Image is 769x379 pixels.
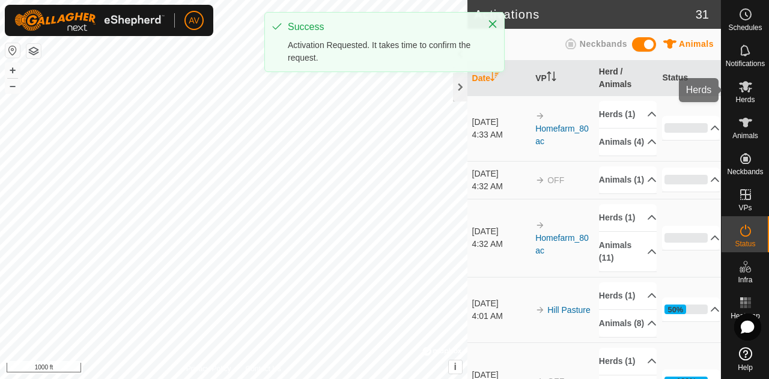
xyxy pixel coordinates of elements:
img: Gallagher Logo [14,10,165,31]
th: VP [530,61,594,96]
span: Infra [738,276,752,283]
button: + [5,63,20,77]
span: Status [735,240,755,247]
p-accordion-header: 50% [662,297,720,321]
div: [DATE] [472,116,530,129]
p-accordion-header: 0% [662,226,720,250]
a: Hill Pasture [547,305,591,315]
p-accordion-header: Herds (1) [599,204,657,231]
span: Animals [679,39,714,49]
span: Animals [732,132,758,139]
span: OFF [547,175,564,185]
div: 50% [664,305,708,314]
div: 0% [664,233,708,243]
span: AV [189,14,199,27]
div: [DATE] [472,297,530,310]
span: 31 [696,5,709,23]
div: [DATE] [472,168,530,180]
p-accordion-header: 0% [662,168,720,192]
h2: Activations [475,7,696,22]
button: Close [484,16,501,32]
span: Schedules [728,24,762,31]
span: Neckbands [580,39,627,49]
a: Privacy Policy [186,363,231,374]
div: 4:01 AM [472,310,530,323]
span: Herds [735,96,755,103]
span: Heatmap [731,312,760,320]
div: 4:33 AM [472,129,530,141]
img: arrow [535,305,545,315]
th: Herd / Animals [594,61,658,96]
p-accordion-header: Animals (8) [599,310,657,337]
img: arrow [535,111,545,121]
p-accordion-header: Animals (4) [599,129,657,156]
div: Success [288,20,475,34]
a: Homefarm_80 ac [535,124,589,146]
p-accordion-header: Animals (11) [599,232,657,271]
button: i [449,360,462,374]
th: Status [657,61,721,96]
p-accordion-header: 0% [662,116,720,140]
div: [DATE] [472,225,530,238]
p-accordion-header: Herds (1) [599,348,657,375]
span: i [454,362,456,372]
p-accordion-header: Herds (1) [599,282,657,309]
a: Homefarm_80 ac [535,233,589,255]
button: – [5,79,20,93]
p-accordion-header: Herds (1) [599,101,657,128]
a: Help [722,342,769,376]
span: Help [738,364,753,371]
div: 4:32 AM [472,180,530,193]
span: VPs [738,204,752,211]
div: 0% [664,175,708,184]
img: arrow [535,175,545,185]
a: Contact Us [245,363,281,374]
p-sorticon: Activate to sort [490,73,500,83]
div: 0% [664,123,708,133]
span: Notifications [726,60,765,67]
div: 4:32 AM [472,238,530,250]
p-accordion-header: Animals (1) [599,166,657,193]
img: arrow [535,220,545,230]
button: Map Layers [26,44,41,58]
span: Neckbands [727,168,763,175]
div: 50% [668,304,684,315]
button: Reset Map [5,43,20,58]
div: Activation Requested. It takes time to confirm the request. [288,39,475,64]
p-sorticon: Activate to sort [547,73,556,83]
